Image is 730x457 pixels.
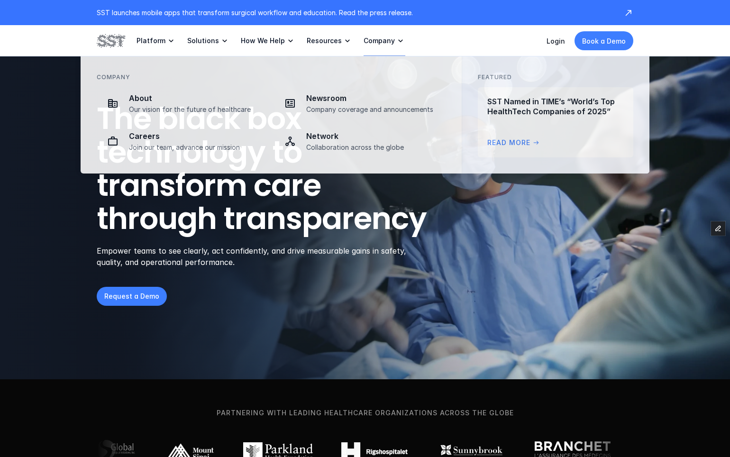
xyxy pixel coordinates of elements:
p: Collaboration across the globe [306,143,440,152]
p: Our vision for the future of healthcare [129,105,263,114]
a: Book a Demo [575,31,633,50]
button: Edit Framer Content [711,221,725,236]
a: Network iconNetworkCollaboration across the globe [274,125,446,157]
p: About [129,93,263,103]
p: SST launches mobile apps that transform surgical workflow and education. Read the press release. [97,8,614,18]
p: Careers [129,131,263,141]
img: Network icon [284,136,296,147]
p: Book a Demo [582,36,626,46]
p: Resources [307,37,342,45]
img: Newspaper icon [284,98,296,109]
h1: The black box technology to transform care through transparency [97,102,472,236]
a: Newspaper iconNewsroomCompany coverage and announcements [274,87,446,119]
p: Company [364,37,395,45]
p: Company coverage and announcements [306,105,440,114]
p: Join our team, advance our mission [129,143,263,152]
img: Briefcase icon [107,136,119,147]
p: Network [306,131,440,141]
p: How We Help [241,37,285,45]
img: SST logo [97,33,125,49]
a: Platform [137,25,176,56]
p: Solutions [187,37,219,45]
p: Company [97,73,130,82]
p: Partnering with leading healthcare organizations across the globe [16,408,714,418]
a: Company iconAboutOur vision for the future of healthcare [97,87,268,119]
p: Empower teams to see clearly, act confidently, and drive measurable gains in safety, quality, and... [97,245,419,268]
p: Newsroom [306,93,440,103]
p: Read More [487,137,530,148]
img: Company icon [107,98,119,109]
p: FEATURED [478,73,512,82]
p: Request a Demo [104,291,159,301]
a: Login [547,37,565,45]
a: Request a Demo [97,287,167,306]
span: arrow_right_alt [532,139,540,146]
a: Briefcase iconCareersJoin our team, advance our mission [97,125,268,157]
p: Platform [137,37,165,45]
a: SST Named in TIME’s “World’s Top HealthTech Companies of 2025”Read Morearrow_right_alt [478,87,633,157]
p: SST Named in TIME’s “World’s Top HealthTech Companies of 2025” [487,97,624,117]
